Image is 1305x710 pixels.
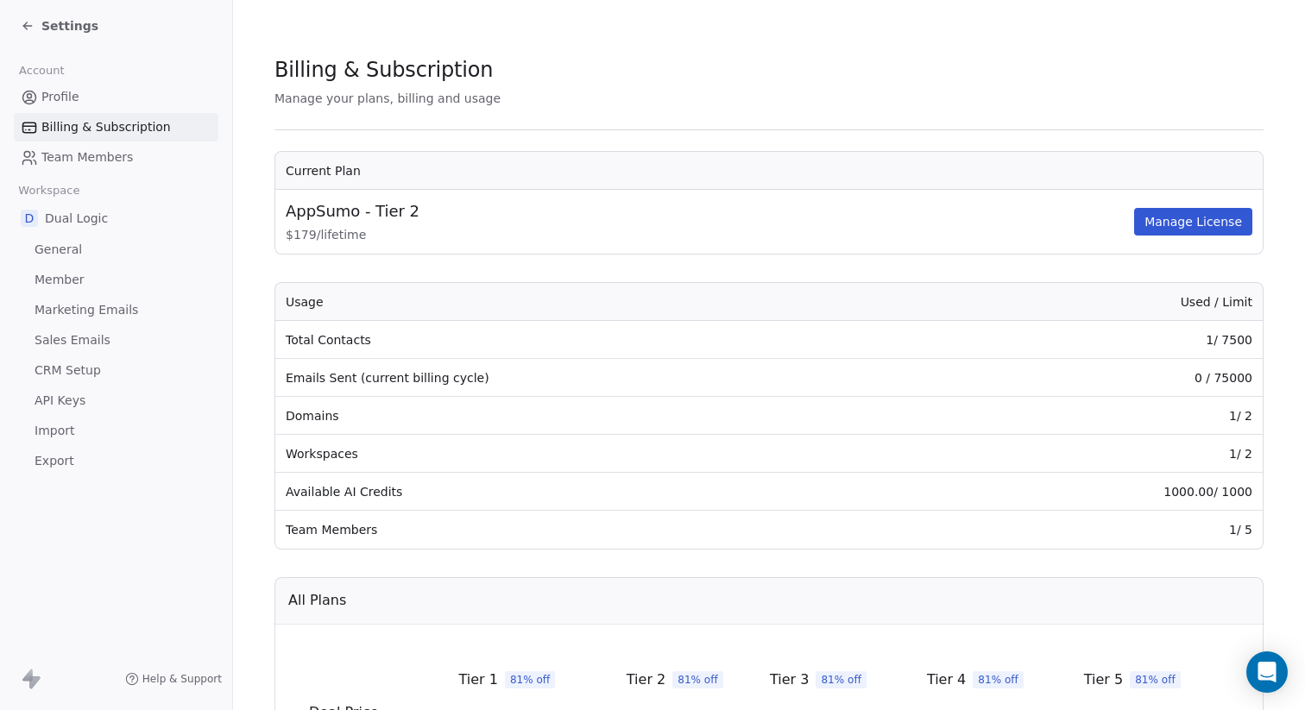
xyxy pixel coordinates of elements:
div: Open Intercom Messenger [1246,651,1288,693]
span: Team Members [41,148,133,167]
a: Profile [14,83,218,111]
td: 1 / 2 [939,397,1263,435]
th: Used / Limit [939,283,1263,321]
span: Member [35,271,85,289]
span: Profile [41,88,79,106]
span: Billing & Subscription [41,118,171,136]
a: Import [14,417,218,445]
span: Tier 4 [927,669,966,690]
td: Emails Sent (current billing cycle) [275,359,939,397]
span: Tier 5 [1084,669,1123,690]
td: 1000.00 / 1000 [939,473,1263,511]
span: 81% off [1130,671,1181,688]
td: Team Members [275,511,939,549]
a: General [14,236,218,264]
span: 81% off [973,671,1024,688]
span: All Plans [288,590,346,611]
span: 81% off [505,671,556,688]
span: API Keys [35,392,85,410]
td: Total Contacts [275,321,939,359]
span: Manage your plans, billing and usage [274,91,501,105]
a: Sales Emails [14,326,218,355]
a: Export [14,447,218,475]
span: Import [35,422,74,440]
a: CRM Setup [14,356,218,385]
span: Tier 2 [627,669,665,690]
td: Available AI Credits [275,473,939,511]
a: Member [14,266,218,294]
a: Billing & Subscription [14,113,218,141]
span: $ 179 / lifetime [286,226,1131,243]
td: 1 / 5 [939,511,1263,549]
span: Settings [41,17,98,35]
span: Export [35,452,74,470]
span: Sales Emails [35,331,110,349]
span: General [35,241,82,259]
span: Tier 3 [770,669,809,690]
td: 1 / 7500 [939,321,1263,359]
td: 1 / 2 [939,435,1263,473]
span: Billing & Subscription [274,57,493,83]
a: Marketing Emails [14,296,218,324]
a: Help & Support [125,672,222,686]
a: API Keys [14,386,218,415]
span: Workspace [11,178,87,204]
span: Help & Support [142,672,222,686]
span: Marketing Emails [35,301,138,319]
span: Tier 1 [458,669,497,690]
span: 81% off [816,671,867,688]
th: Usage [275,283,939,321]
td: Domains [275,397,939,435]
span: CRM Setup [35,361,101,380]
a: Team Members [14,143,218,172]
span: 81% off [672,671,723,688]
span: Dual Logic [45,210,108,227]
button: Manage License [1134,208,1252,236]
span: D [21,210,38,227]
th: Current Plan [275,152,1263,190]
a: Settings [21,17,98,35]
td: 0 / 75000 [939,359,1263,397]
span: AppSumo - Tier 2 [286,200,419,223]
td: Workspaces [275,435,939,473]
span: Account [11,58,72,84]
